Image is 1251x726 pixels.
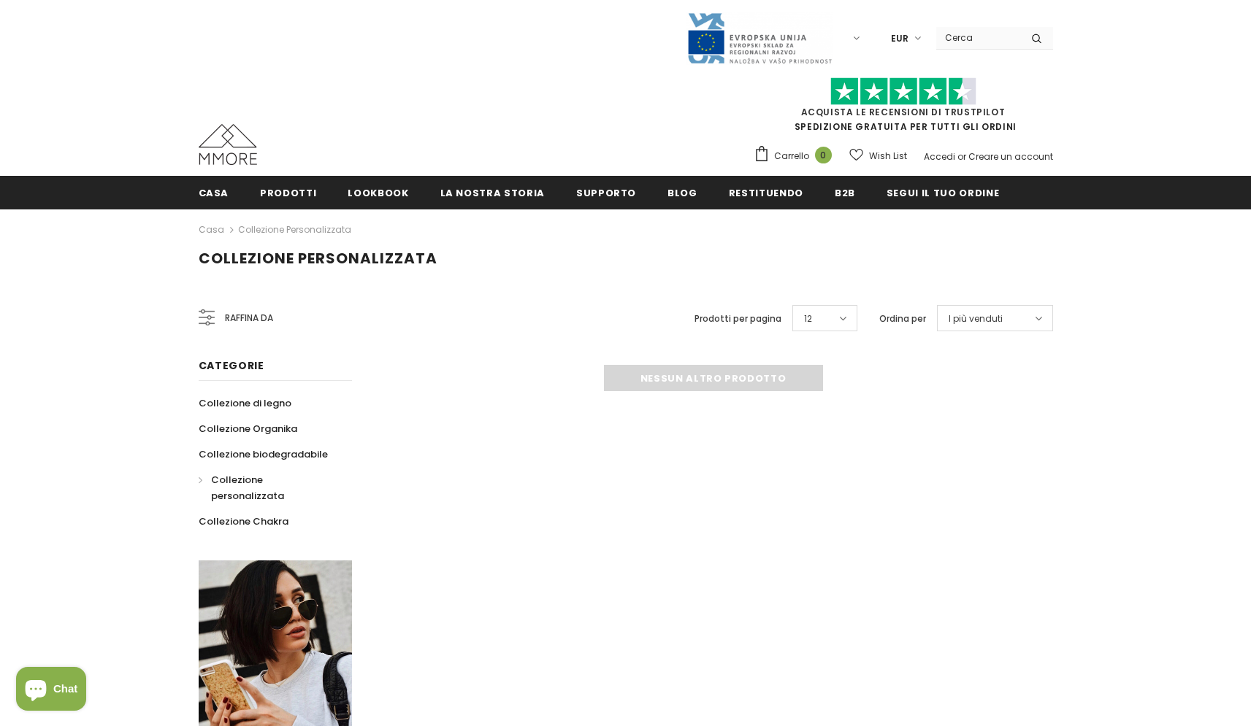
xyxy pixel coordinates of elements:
a: Acquista le recensioni di TrustPilot [801,106,1006,118]
label: Prodotti per pagina [695,312,781,326]
span: Collezione personalizzata [199,248,437,269]
span: supporto [576,186,636,200]
a: Collezione biodegradabile [199,441,328,467]
a: Blog [667,176,697,209]
a: Prodotti [260,176,316,209]
span: Categorie [199,358,264,373]
span: Restituendo [729,186,803,200]
span: Prodotti [260,186,316,200]
a: Javni Razpis [686,31,833,44]
span: B2B [835,186,855,200]
a: Collezione personalizzata [238,223,351,236]
input: Search Site [936,27,1020,48]
span: 0 [815,147,832,163]
a: Wish List [849,143,907,169]
a: B2B [835,176,855,209]
a: Collezione di legno [199,390,291,416]
span: Casa [199,186,229,200]
span: Carrello [774,149,809,163]
a: Casa [199,221,224,239]
a: supporto [576,176,636,209]
span: Raffina da [225,310,273,326]
span: Collezione di legno [199,396,291,410]
span: La nostra storia [440,186,545,200]
a: Casa [199,176,229,209]
span: Collezione personalizzata [211,473,284,503]
a: Carrello 0 [754,145,839,167]
img: Fidati di Pilot Stars [830,77,976,106]
a: Collezione Chakra [199,509,288,534]
a: Collezione Organika [199,416,297,441]
img: Javni Razpis [686,12,833,65]
span: Blog [667,186,697,200]
span: Collezione Chakra [199,514,288,528]
span: Collezione Organika [199,422,297,436]
label: Ordina per [879,312,926,326]
a: Restituendo [729,176,803,209]
span: Lookbook [348,186,408,200]
span: Segui il tuo ordine [887,186,999,200]
span: or [957,150,966,163]
span: SPEDIZIONE GRATUITA PER TUTTI GLI ORDINI [754,84,1053,133]
a: Segui il tuo ordine [887,176,999,209]
span: Wish List [869,149,907,163]
span: I più venduti [949,312,1003,326]
a: Accedi [924,150,955,163]
img: Casi MMORE [199,124,257,165]
a: Lookbook [348,176,408,209]
a: La nostra storia [440,176,545,209]
a: Creare un account [968,150,1053,163]
a: Collezione personalizzata [199,467,336,509]
inbox-online-store-chat: Shopify online store chat [12,667,91,714]
span: Collezione biodegradabile [199,447,328,461]
span: EUR [891,31,908,46]
span: 12 [804,312,812,326]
